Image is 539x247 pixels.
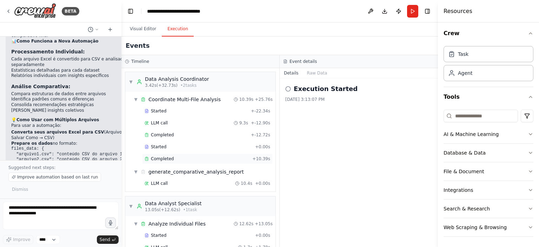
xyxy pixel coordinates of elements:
[11,68,135,73] li: Estatísticas detalhadas para cada dataset
[148,168,244,175] div: generate_comparative_analysis_report
[85,25,102,34] button: Switch to previous chat
[255,144,270,150] span: + 0.00s
[422,6,432,16] button: Hide right sidebar
[252,156,270,162] span: + 10.39s
[444,144,533,162] button: Database & Data
[126,6,135,16] button: Hide left sidebar
[255,181,270,186] span: + 0.00s
[11,57,135,67] li: Cada arquivo Excel é convertido para CSV e analisado separadamente
[11,73,135,79] li: Relatórios individuais com insights específicos
[251,108,270,114] span: + -22.34s
[3,235,33,244] button: Improve
[147,8,217,15] nav: breadcrumb
[14,3,56,19] img: Logo
[183,207,197,213] span: • 1 task
[444,218,533,236] button: Web Scraping & Browsing
[444,200,533,218] button: Search & Research
[12,187,28,192] span: Dismiss
[280,68,303,78] button: Details
[458,51,468,58] div: Task
[17,174,98,180] span: Improve automation based on last run
[303,68,332,78] button: Raw Data
[16,117,99,122] strong: Como Usar com Múltiplos Arquivos
[251,120,270,126] span: + -12.90s
[8,173,101,182] button: Improve automation based on last run
[444,7,472,15] h4: Resources
[131,59,149,64] h3: Timeline
[11,108,135,113] li: [PERSON_NAME] insights coletivos
[148,220,206,227] div: Analyze Individual Files
[255,233,270,238] span: + 0.00s
[134,97,138,102] span: ▼
[11,146,135,173] code: files_data: { "arquivo1.csv": "conteúdo CSV do arquivo 1...", "arquivo2.csv": "conteúdo CSV do ar...
[124,22,162,37] button: Visual Editor
[100,237,110,242] span: Send
[151,132,174,138] span: Completed
[8,165,113,170] p: Suggested next steps:
[129,79,133,85] span: ▼
[134,221,138,227] span: ▼
[13,237,30,242] span: Improve
[11,84,71,89] strong: Análise Comparativa:
[148,96,221,103] div: Coordinate Multi-File Analysis
[8,184,32,194] button: Dismiss
[105,25,116,34] button: Start a new chat
[444,125,533,143] button: AI & Machine Learning
[241,181,252,186] span: 10.4s
[285,97,432,102] div: [DATE] 3:13:07 PM
[444,43,533,87] div: Crew
[11,130,135,141] li: (Arquivo → Salvar Como → CSV)
[11,49,85,54] strong: Processamento Individual:
[11,130,104,135] strong: Converta seus arquivos Excel para CSV
[444,107,533,242] div: Tools
[126,41,149,51] h2: Events
[11,39,135,44] h2: 📊
[97,235,119,244] button: Send
[151,144,166,150] span: Started
[151,181,168,186] span: LLM call
[251,132,270,138] span: + -12.72s
[145,200,201,207] div: Data Analyst Specialist
[290,59,317,64] h3: Event details
[458,70,472,77] div: Agent
[62,7,79,15] div: BETA
[145,83,178,88] span: 3.42s (+32.73s)
[134,169,138,175] span: ▼
[444,181,533,199] button: Integrations
[11,117,135,123] h2: 💡
[105,217,116,228] button: Click to speak your automation idea
[11,141,53,146] strong: Prepare os dados
[145,207,180,213] span: 13.05s (+12.62s)
[145,76,209,83] div: Data Analysis Coordinator
[444,87,533,107] button: Tools
[444,24,533,43] button: Crew
[180,83,197,88] span: • 2 task s
[239,120,248,126] span: 9.3s
[444,162,533,181] button: File & Document
[151,156,174,162] span: Completed
[11,91,135,97] li: Compara estruturas de dados entre arquivos
[239,221,254,227] span: 12.62s
[11,102,135,108] li: Consolida recomendações estratégicas
[129,203,133,209] span: ▼
[255,97,273,102] span: + 25.76s
[11,141,135,174] li: no formato:
[11,97,135,102] li: Identifica padrões comuns e diferenças
[162,22,194,37] button: Execution
[151,233,166,238] span: Started
[151,108,166,114] span: Started
[11,123,135,129] p: Para usar a automação:
[16,39,98,44] strong: Como Funciona a Nova Automação
[294,84,358,94] h2: Execution Started
[151,120,168,126] span: LLM call
[255,221,273,227] span: + 13.05s
[239,97,254,102] span: 10.39s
